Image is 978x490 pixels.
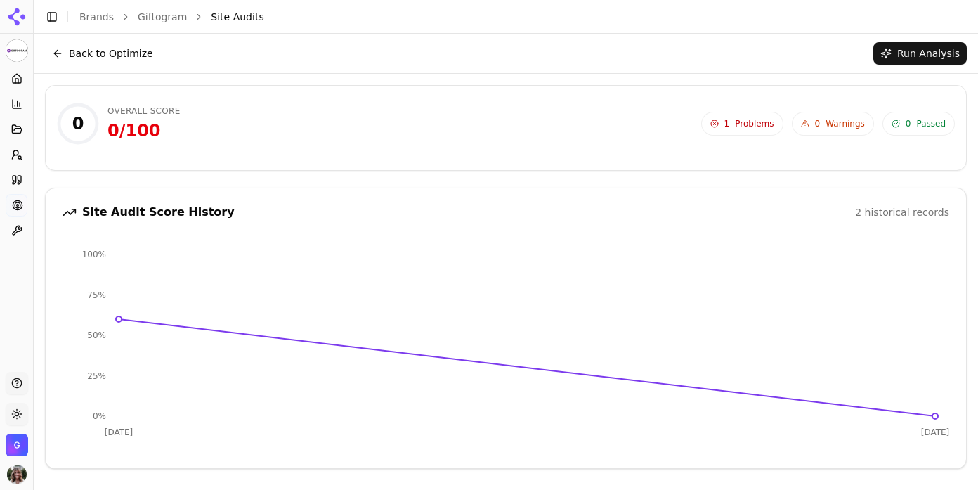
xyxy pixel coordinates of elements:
tspan: 75% [87,290,106,300]
img: Giftogram [6,434,28,456]
nav: breadcrumb [79,10,939,24]
span: Problems [735,118,774,129]
span: 0 [815,118,821,129]
a: Giftogram [138,10,187,24]
button: Current brand: Giftogram [6,39,28,62]
div: Overall Score [107,105,181,117]
div: 2 historical records [855,205,949,219]
span: 1 [724,118,730,129]
span: Site Audits [211,10,263,24]
button: Back to Optimize [45,42,160,65]
img: Valerie Leary [7,465,27,484]
span: 0 [906,118,911,129]
img: Giftogram [6,39,28,62]
tspan: 25% [87,371,106,381]
tspan: 50% [87,330,106,340]
tspan: [DATE] [921,427,950,437]
button: Run Analysis [873,42,967,65]
button: Open organization switcher [6,434,28,456]
tspan: 0% [93,411,106,421]
tspan: 100% [82,250,106,259]
a: Brands [79,11,114,22]
span: Warnings [826,118,865,129]
button: Open user button [7,465,27,484]
span: Passed [916,118,946,129]
div: Site Audit Score History [63,205,235,219]
div: 0 [72,112,84,135]
div: 0 / 100 [107,120,181,142]
tspan: [DATE] [105,427,133,437]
